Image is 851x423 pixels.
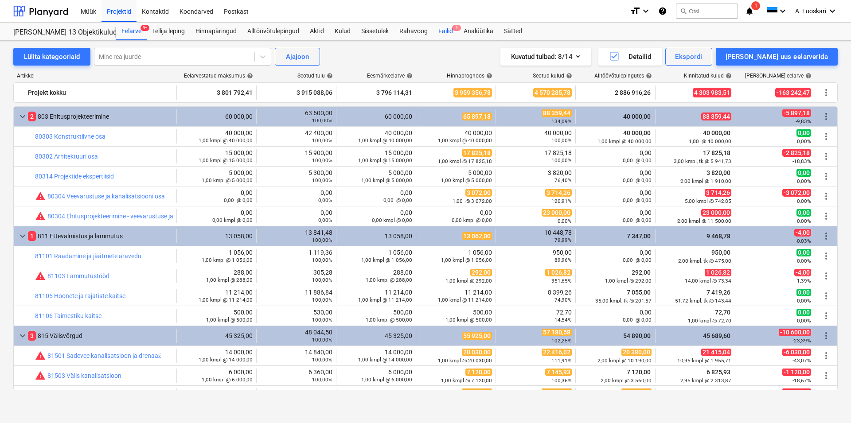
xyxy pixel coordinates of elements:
[141,25,149,31] span: 9+
[579,149,652,163] div: 0,00
[545,189,572,197] span: 3 714,26
[797,318,811,324] small: 0,00%
[361,257,412,263] small: 1,00 kmpl @ 1 056,00
[420,309,492,323] div: 500,00
[797,218,811,224] small: 0,00%
[821,211,831,221] span: Rohkem tegevusi
[275,48,320,66] button: Ajajoon
[13,28,105,37] div: [PERSON_NAME] 13 Objektikulud
[675,51,702,62] div: Ekspordi
[500,48,591,66] button: Kuvatud tulbad:8/14
[511,51,581,62] div: Kuvatud tulbad : 8/14
[420,289,492,303] div: 11 214,00
[206,277,253,283] small: 1,00 kmpl @ 288,00
[684,73,732,79] div: Kinnitatud kulud
[260,169,332,183] div: 5 300,00
[312,337,332,343] small: 100,00%
[441,257,492,263] small: 1,00 kmpl @ 1 056,00
[797,138,811,144] small: 0,00%
[745,6,754,16] i: notifications
[554,317,572,323] small: 14,54%
[340,113,412,120] div: 60 000,00
[821,251,831,261] span: Rohkem tegevusi
[685,278,731,284] small: 14,00 kmpl @ 73,34
[202,257,253,263] small: 1,00 kmpl @ 1 056,00
[579,209,652,223] div: 0,00
[447,73,492,79] div: Hinnaprognoos
[260,189,332,203] div: 0,00
[677,218,731,224] small: 2,00 kmpl @ 11 500,00
[821,271,831,281] span: Rohkem tegevusi
[340,149,412,163] div: 15 000,00
[579,249,652,263] div: 0,00
[797,178,811,184] small: 0,00%
[775,88,811,97] span: -163 242,47
[499,23,527,40] div: Sätted
[782,189,811,197] span: -3 072,00
[420,129,492,144] div: 40 000,00
[28,331,36,341] span: 3
[702,332,731,339] span: 45 689,60
[796,278,811,284] small: -1,39%
[312,177,332,183] small: 100,00%
[17,231,28,241] span: keyboard_arrow_down
[782,109,811,117] span: -5 897,18
[245,73,253,79] span: help
[702,149,731,156] span: 17 825,18
[340,233,412,240] div: 13 058,00
[242,23,304,40] div: Alltöövõtulepingud
[438,137,492,144] small: 1,00 kmpl @ 40 000,00
[180,189,253,203] div: 0,00
[420,249,492,263] div: 1 056,00
[35,153,98,160] a: 80302 Arhitektuuri osa
[685,198,731,204] small: 5,00 kmpl @ 742,85
[212,217,253,223] small: 0,00 kmpl @ 0,00
[367,73,413,79] div: Eesmärkeelarve
[462,232,492,240] span: 13 062,00
[797,198,811,204] small: 0,00%
[325,73,333,79] span: help
[558,218,572,224] small: 0,00%
[500,229,572,243] div: 10 448,78
[658,6,667,16] i: Abikeskus
[701,348,731,356] span: 21 415,04
[821,370,831,381] span: Rohkem tegevusi
[366,317,412,323] small: 1,00 kmpl @ 500,00
[623,317,652,323] small: 0,00 @ 0,00
[554,237,572,243] small: 79,99%
[702,129,731,136] span: 40 000,00
[340,209,412,223] div: 0,00
[356,23,394,40] a: Sissetulek
[329,23,356,40] a: Kulud
[680,178,731,184] small: 2,00 kmpl @ 1 910,00
[340,169,412,183] div: 5 000,00
[701,209,731,217] span: 23 000,00
[796,129,811,137] span: 0,00
[674,158,731,164] small: 3,00 kmpl, tk @ 5 941,73
[821,111,831,122] span: Rohkem tegevusi
[260,85,332,100] div: 3 915 088,06
[579,189,652,203] div: 0,00
[797,258,811,264] small: 0,00%
[623,157,652,163] small: 0,00 @ 0,00
[714,309,731,316] span: 72,70
[500,169,572,183] div: 3 820,00
[312,277,332,283] small: 100,00%
[312,117,332,124] small: 100,00%
[312,257,332,263] small: 100,00%
[116,23,147,40] a: Eelarve9+
[206,317,253,323] small: 1,00 kmpl @ 500,00
[453,198,492,204] small: 1,00 @ 3 072,00
[28,112,36,121] span: 2
[821,330,831,341] span: Rohkem tegevusi
[710,249,731,256] span: 950,00
[318,197,332,203] small: 0,00%
[260,289,332,303] div: 11 886,84
[180,249,253,263] div: 1 056,00
[47,272,109,279] a: 81103 Lammutustööd
[821,87,831,98] span: Rohkem tegevusi
[24,51,80,62] div: Lülita kategooriaid
[458,23,499,40] div: Analüütika
[304,23,329,40] div: Aktid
